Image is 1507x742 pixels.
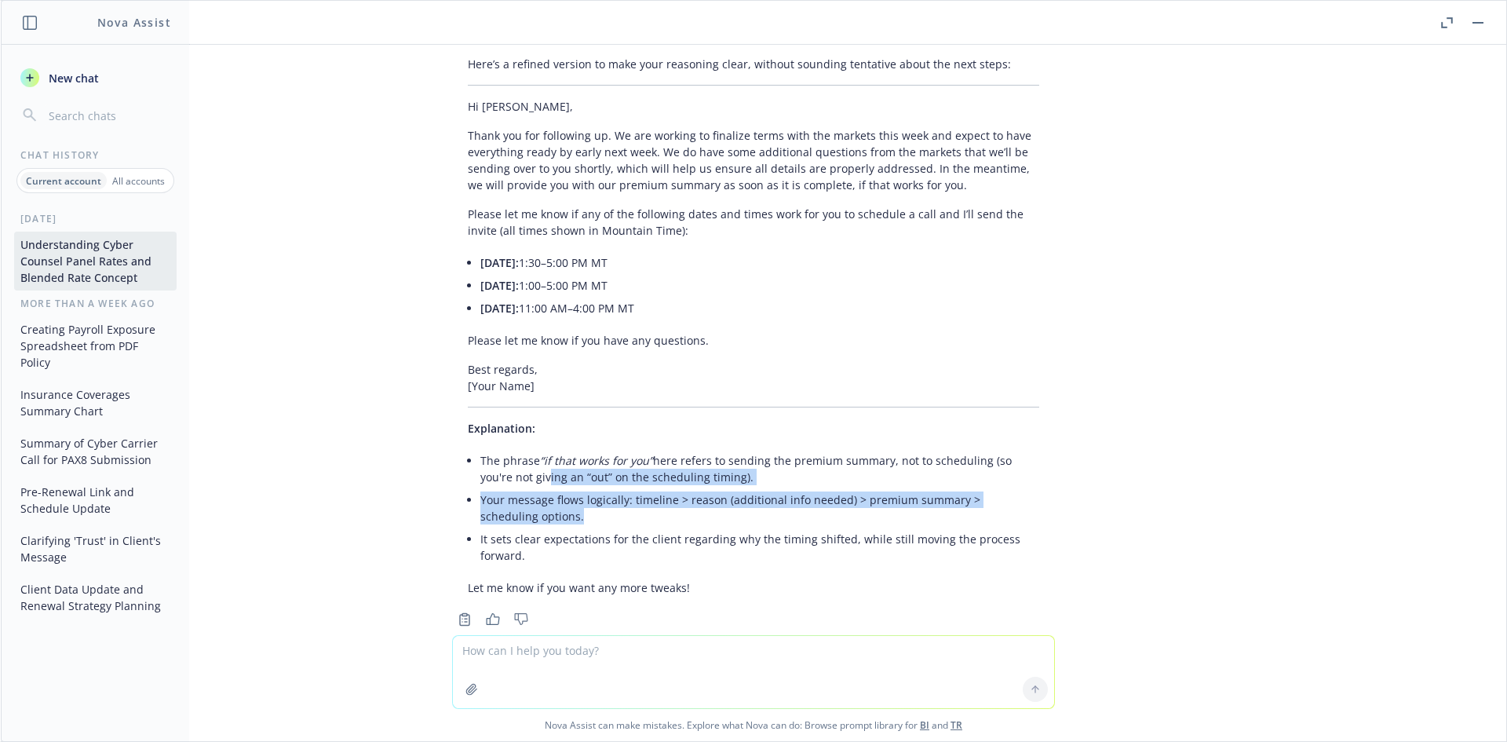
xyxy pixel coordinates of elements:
[468,206,1039,239] p: Please let me know if any of the following dates and times work for you to schedule a call and I’...
[468,332,1039,349] p: Please let me know if you have any questions.
[14,316,177,375] button: Creating Payroll Exposure Spreadsheet from PDF Policy
[480,274,1039,297] li: 1:00–5:00 PM MT
[480,449,1039,488] li: The phrase here refers to sending the premium summary, not to scheduling (so you're not giving an...
[97,14,171,31] h1: Nova Assist
[468,56,1039,72] p: Here’s a refined version to make your reasoning clear, without sounding tentative about the next ...
[46,70,99,86] span: New chat
[468,421,535,436] span: Explanation:
[480,488,1039,528] li: Your message flows logically: timeline > reason (additional info needed) > premium summary > sche...
[480,297,1039,320] li: 11:00 AM–4:00 PM MT
[468,361,1039,394] p: Best regards, [Your Name]
[112,174,165,188] p: All accounts
[480,251,1039,274] li: 1:30–5:00 PM MT
[14,64,177,92] button: New chat
[509,609,534,631] button: Thumbs down
[480,301,519,316] span: [DATE]:
[14,232,177,291] button: Understanding Cyber Counsel Panel Rates and Blended Rate Concept
[46,104,170,126] input: Search chats
[14,479,177,521] button: Pre-Renewal Link and Schedule Update
[14,576,177,619] button: Client Data Update and Renewal Strategy Planning
[26,174,101,188] p: Current account
[2,212,189,225] div: [DATE]
[2,297,189,310] div: More than a week ago
[14,528,177,570] button: Clarifying 'Trust' in Client's Message
[468,127,1039,193] p: Thank you for following up. We are working to finalize terms with the markets this week and expec...
[2,148,189,162] div: Chat History
[480,278,519,293] span: [DATE]:
[480,528,1039,567] li: It sets clear expectations for the client regarding why the timing shifted, while still moving th...
[14,430,177,473] button: Summary of Cyber Carrier Call for PAX8 Submission
[7,709,1500,741] span: Nova Assist can make mistakes. Explore what Nova can do: Browse prompt library for and
[480,255,519,270] span: [DATE]:
[951,718,962,732] a: TR
[540,453,653,468] em: “if that works for you”
[468,98,1039,115] p: Hi [PERSON_NAME],
[468,579,1039,596] p: Let me know if you want any more tweaks!
[920,718,929,732] a: BI
[458,612,472,627] svg: Copy to clipboard
[14,382,177,424] button: Insurance Coverages Summary Chart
